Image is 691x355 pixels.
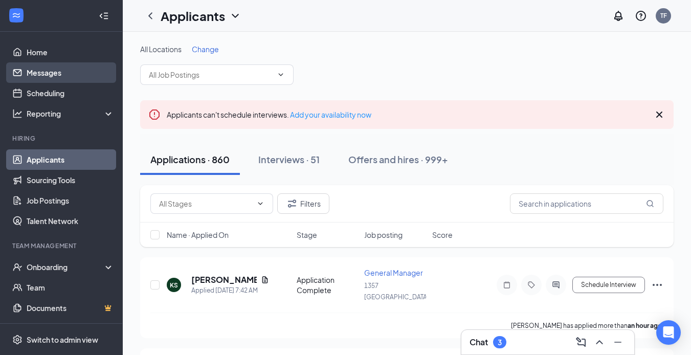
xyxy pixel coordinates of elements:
[12,335,23,345] svg: Settings
[27,318,114,339] a: SurveysCrown
[229,10,241,22] svg: ChevronDown
[148,108,161,121] svg: Error
[573,334,589,350] button: ComposeMessage
[364,230,403,240] span: Job posting
[258,153,320,166] div: Interviews · 51
[191,285,269,296] div: Applied [DATE] 7:42 AM
[27,42,114,62] a: Home
[525,281,538,289] svg: Tag
[572,277,645,293] button: Schedule Interview
[27,277,114,298] a: Team
[610,334,626,350] button: Minimize
[256,199,264,208] svg: ChevronDown
[27,83,114,103] a: Scheduling
[612,10,625,22] svg: Notifications
[12,108,23,119] svg: Analysis
[27,62,114,83] a: Messages
[27,190,114,211] a: Job Postings
[11,10,21,20] svg: WorkstreamLogo
[27,170,114,190] a: Sourcing Tools
[277,71,285,79] svg: ChevronDown
[297,230,317,240] span: Stage
[161,7,225,25] h1: Applicants
[277,193,329,214] button: Filter Filters
[612,336,624,348] svg: Minimize
[290,110,371,119] a: Add your availability now
[191,274,257,285] h5: [PERSON_NAME]
[656,320,681,345] div: Open Intercom Messenger
[12,262,23,272] svg: UserCheck
[12,241,112,250] div: Team Management
[167,110,371,119] span: Applicants can't schedule interviews.
[501,281,513,289] svg: Note
[364,268,423,277] span: General Manager
[593,336,606,348] svg: ChevronUp
[364,282,429,301] span: 1357 [GEOGRAPHIC_DATA]
[297,275,359,295] div: Application Complete
[27,262,105,272] div: Onboarding
[167,230,229,240] span: Name · Applied On
[660,11,667,20] div: TF
[27,298,114,318] a: DocumentsCrown
[635,10,647,22] svg: QuestionInfo
[348,153,448,166] div: Offers and hires · 999+
[150,153,230,166] div: Applications · 860
[192,45,219,54] span: Change
[27,108,115,119] div: Reporting
[27,149,114,170] a: Applicants
[159,198,252,209] input: All Stages
[140,45,182,54] span: All Locations
[261,276,269,284] svg: Document
[470,337,488,348] h3: Chat
[286,197,298,210] svg: Filter
[628,322,662,329] b: an hour ago
[646,199,654,208] svg: MagnifyingGlass
[27,335,98,345] div: Switch to admin view
[432,230,453,240] span: Score
[511,321,663,330] p: [PERSON_NAME] has applied more than .
[651,279,663,291] svg: Ellipses
[27,211,114,231] a: Talent Network
[498,338,502,347] div: 3
[99,11,109,21] svg: Collapse
[12,134,112,143] div: Hiring
[575,336,587,348] svg: ComposeMessage
[653,108,665,121] svg: Cross
[591,334,608,350] button: ChevronUp
[510,193,663,214] input: Search in applications
[149,69,273,80] input: All Job Postings
[144,10,157,22] svg: ChevronLeft
[170,281,178,290] div: KS
[550,281,562,289] svg: ActiveChat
